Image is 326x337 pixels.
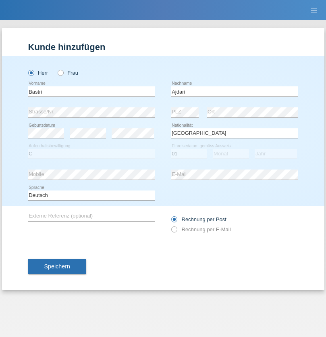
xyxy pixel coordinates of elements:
input: Frau [58,70,63,75]
span: Speichern [44,263,70,270]
label: Rechnung per Post [171,216,226,222]
label: Rechnung per E-Mail [171,226,231,232]
i: menu [310,6,318,15]
input: Rechnung per Post [171,216,176,226]
label: Frau [58,70,78,76]
a: menu [306,8,322,13]
button: Speichern [28,259,86,274]
input: Rechnung per E-Mail [171,226,176,237]
label: Herr [28,70,48,76]
input: Herr [28,70,33,75]
h1: Kunde hinzufügen [28,42,298,52]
